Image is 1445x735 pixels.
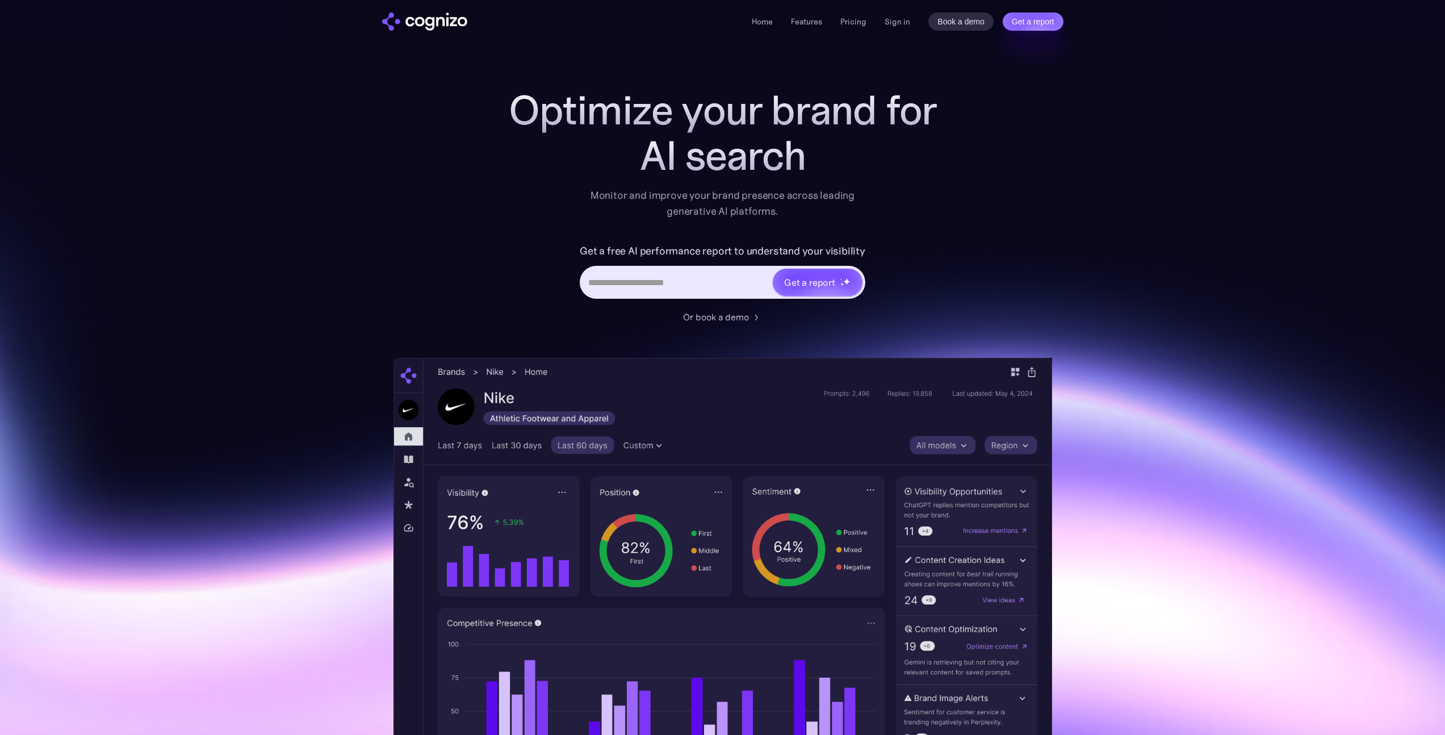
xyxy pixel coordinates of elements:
img: star [840,282,844,286]
div: Monitor and improve your brand presence across leading generative AI platforms. [583,187,862,219]
div: Or book a demo [683,310,749,324]
a: home [382,12,467,31]
form: Hero URL Input Form [580,242,865,304]
a: Sign in [885,15,910,28]
img: cognizo logo [382,12,467,31]
a: Features [791,16,822,27]
img: star [840,278,842,280]
a: Pricing [840,16,866,27]
a: Or book a demo [683,310,763,324]
a: Home [752,16,773,27]
label: Get a free AI performance report to understand your visibility [580,242,865,260]
a: Book a demo [928,12,994,31]
img: star [843,278,851,285]
div: Get a report [784,275,835,289]
div: AI search [496,133,950,178]
h1: Optimize your brand for [496,87,950,133]
a: Get a report [1003,12,1063,31]
a: Get a reportstarstarstar [772,268,864,297]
